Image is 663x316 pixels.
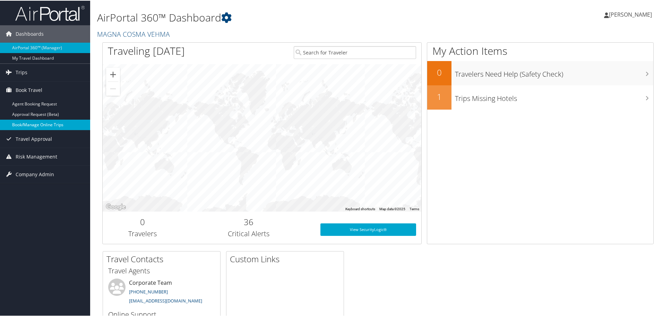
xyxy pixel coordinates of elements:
[604,3,659,24] a: [PERSON_NAME]
[16,130,52,147] span: Travel Approval
[97,29,172,38] a: MAGNA COSMA VEHMA
[379,206,405,210] span: Map data ©2025
[16,25,44,42] span: Dashboards
[105,278,218,306] li: Corporate Team
[427,66,451,78] h2: 0
[345,206,375,211] button: Keyboard shortcuts
[455,65,653,78] h3: Travelers Need Help (Safety Check)
[294,45,416,58] input: Search for Traveler
[188,228,310,238] h3: Critical Alerts
[104,202,127,211] img: Google
[455,89,653,103] h3: Trips Missing Hotels
[106,253,220,264] h2: Travel Contacts
[427,43,653,58] h1: My Action Items
[106,81,120,95] button: Zoom out
[609,10,652,18] span: [PERSON_NAME]
[108,228,177,238] h3: Travelers
[108,215,177,227] h2: 0
[16,81,42,98] span: Book Travel
[16,63,27,80] span: Trips
[106,67,120,81] button: Zoom in
[16,165,54,182] span: Company Admin
[427,90,451,102] h2: 1
[410,206,419,210] a: Terms (opens in new tab)
[97,10,472,24] h1: AirPortal 360™ Dashboard
[108,265,215,275] h3: Travel Agents
[15,5,85,21] img: airportal-logo.png
[427,85,653,109] a: 1Trips Missing Hotels
[427,60,653,85] a: 0Travelers Need Help (Safety Check)
[104,202,127,211] a: Open this area in Google Maps (opens a new window)
[188,215,310,227] h2: 36
[16,147,57,165] span: Risk Management
[320,223,416,235] a: View SecurityLogic®
[108,43,185,58] h1: Traveling [DATE]
[129,297,202,303] a: [EMAIL_ADDRESS][DOMAIN_NAME]
[129,288,168,294] a: [PHONE_NUMBER]
[230,253,344,264] h2: Custom Links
